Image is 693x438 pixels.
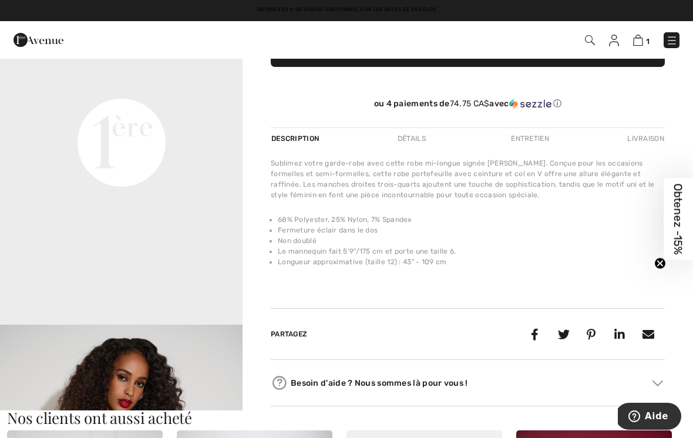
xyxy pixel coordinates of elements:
[450,99,490,109] span: 74.75 CA$
[278,257,665,267] li: Longueur approximative (taille 12) : 43" - 109 cm
[618,403,681,432] iframe: Ouvre un widget dans lequel vous pouvez trouver plus d’informations
[501,128,559,149] div: Entretien
[652,380,663,386] img: Arrow2.svg
[271,99,665,109] div: ou 4 paiements de avec
[672,184,685,255] span: Obtenez -15%
[14,28,63,52] img: 1ère Avenue
[278,225,665,235] li: Fermeture éclair dans le dos
[585,35,595,45] img: Recherche
[609,35,619,46] img: Mes infos
[271,128,322,149] div: Description
[278,246,665,257] li: Le mannequin fait 5'9"/175 cm et porte une taille 6.
[271,158,665,200] div: Sublimez votre garde-robe avec cette robe mi-longue signée [PERSON_NAME]. Conçue pour les occasio...
[271,99,665,113] div: ou 4 paiements de74.75 CA$avecSezzle Cliquez pour en savoir plus sur Sezzle
[654,258,666,269] button: Close teaser
[666,35,678,46] img: Menu
[664,178,693,260] div: Obtenez -15%Close teaser
[633,33,650,47] a: 1
[509,99,551,109] img: Sezzle
[278,214,665,225] li: 68% Polyester, 25% Nylon, 7% Spandex
[257,6,436,12] a: Obtenez 20 % de rabais additionnel sur les articles en solde
[646,37,650,46] span: 1
[388,128,436,149] div: Détails
[633,35,643,46] img: Panier d'achat
[624,128,665,149] div: Livraison
[14,33,63,45] a: 1ère Avenue
[278,235,665,246] li: Non doublé
[7,410,686,426] h3: Nos clients ont aussi acheté
[271,374,665,392] div: Besoin d'aide ? Nous sommes là pour vous !
[271,330,307,338] span: Partagez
